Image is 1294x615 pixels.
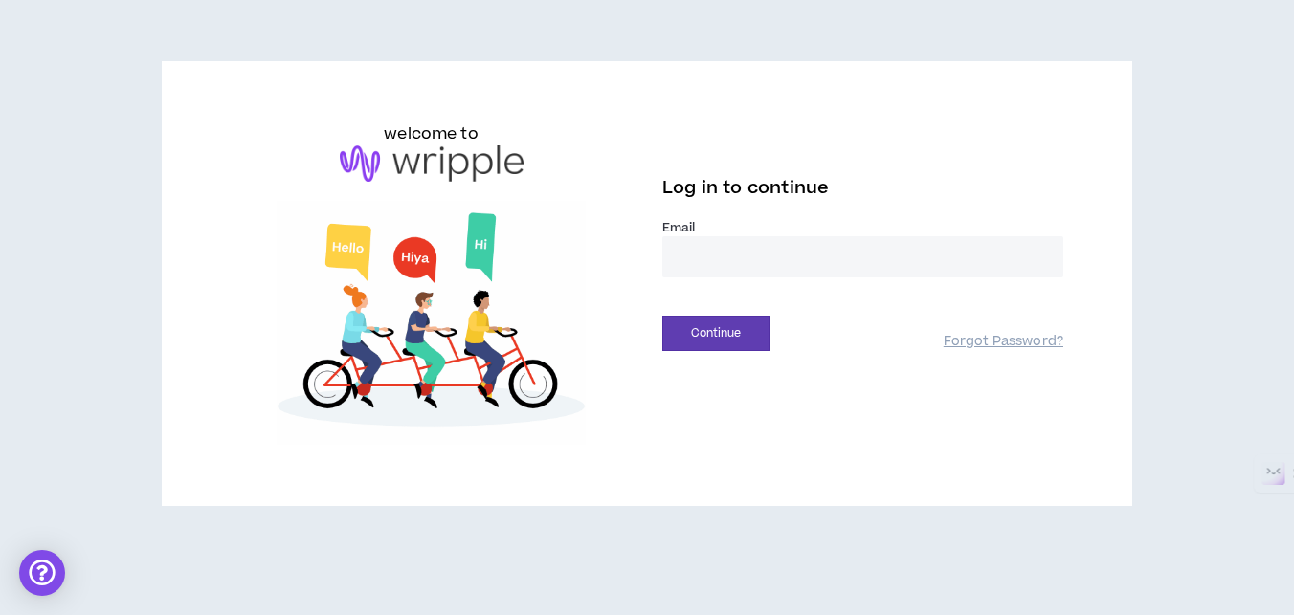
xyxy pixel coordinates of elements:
img: logo-brand.png [340,145,524,182]
label: Email [662,219,1063,236]
div: Open Intercom Messenger [19,550,65,596]
span: Log in to continue [662,176,829,200]
h6: welcome to [384,122,479,145]
a: Forgot Password? [944,333,1063,351]
button: Continue [662,316,770,351]
img: Welcome to Wripple [231,201,632,446]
